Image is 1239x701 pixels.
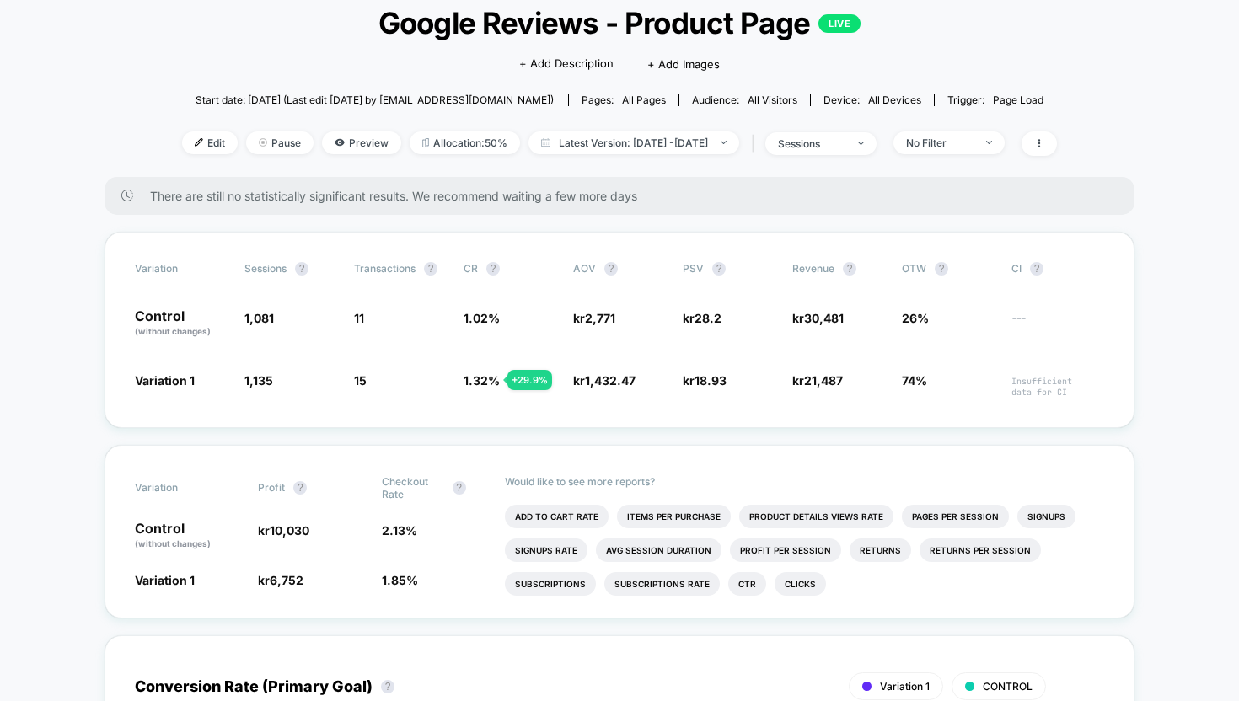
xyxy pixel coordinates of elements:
span: kr [258,573,303,587]
img: end [986,141,992,144]
span: Preview [322,131,401,154]
div: No Filter [906,136,973,149]
span: kr [683,311,721,325]
button: ? [293,481,307,495]
button: ? [1030,262,1043,276]
span: kr [792,373,843,388]
li: Profit Per Session [730,538,841,562]
span: Google Reviews - Product Page [226,5,1013,40]
span: + Add Description [519,56,614,72]
span: 1.02 % [464,311,500,325]
span: CONTROL [983,680,1032,693]
button: ? [424,262,437,276]
p: Control [135,522,241,550]
p: LIVE [818,14,861,33]
span: Pause [246,131,314,154]
button: ? [486,262,500,276]
li: Subscriptions Rate [604,572,720,596]
span: Variation 1 [135,573,195,587]
li: Ctr [728,572,766,596]
span: (without changes) [135,326,211,336]
li: Clicks [775,572,826,596]
span: All Visitors [748,94,797,106]
span: 30,481 [804,311,844,325]
p: Control [135,309,228,338]
span: all pages [622,94,666,106]
img: end [858,142,864,145]
span: 2,771 [585,311,615,325]
button: ? [381,680,394,693]
span: kr [573,373,636,388]
span: OTW [902,262,995,276]
span: 1,135 [244,373,273,388]
button: ? [453,481,466,495]
span: + Add Images [647,57,720,71]
button: ? [712,262,726,276]
div: + 29.9 % [507,370,552,390]
span: kr [683,373,727,388]
li: Pages Per Session [902,505,1009,528]
span: Allocation: 50% [410,131,520,154]
span: 15 [354,373,367,388]
span: Checkout Rate [382,475,444,500]
span: 74% [902,373,927,388]
span: 1,432.47 [585,373,636,388]
span: PSV [683,262,704,275]
span: 26% [902,311,929,325]
span: Latest Version: [DATE] - [DATE] [528,131,739,154]
span: Variation [135,475,228,500]
button: ? [935,262,948,276]
span: 6,752 [270,573,303,587]
span: Transactions [354,262,416,275]
div: Trigger: [947,94,1043,106]
span: 18.93 [695,373,727,388]
p: Would like to see more reports? [505,475,1104,488]
div: Audience: [692,94,797,106]
span: 10,030 [270,523,309,538]
span: Variation [135,262,228,276]
span: There are still no statistically significant results. We recommend waiting a few more days [150,189,1101,203]
span: | [748,131,765,156]
span: 11 [354,311,364,325]
span: Start date: [DATE] (Last edit [DATE] by [EMAIL_ADDRESS][DOMAIN_NAME]) [196,94,554,106]
span: Variation 1 [880,680,930,693]
span: (without changes) [135,538,211,548]
span: 1.32 % [464,373,500,388]
span: Insufficient data for CI [1011,376,1104,398]
span: kr [792,311,844,325]
span: 1,081 [244,311,274,325]
li: Avg Session Duration [596,538,721,562]
span: Edit [182,131,238,154]
div: sessions [778,137,845,150]
span: kr [258,523,309,538]
div: Pages: [582,94,666,106]
li: Returns Per Session [920,538,1041,562]
span: all devices [868,94,921,106]
span: Revenue [792,262,834,275]
span: kr [573,311,615,325]
button: ? [843,262,856,276]
span: 1.85 % [382,573,418,587]
li: Product Details Views Rate [739,505,893,528]
span: Sessions [244,262,287,275]
span: Variation 1 [135,373,195,388]
span: CR [464,262,478,275]
button: ? [295,262,308,276]
img: calendar [541,138,550,147]
li: Signups Rate [505,538,587,562]
img: edit [195,138,203,147]
li: Add To Cart Rate [505,505,609,528]
span: Profit [258,481,285,494]
li: Signups [1017,505,1075,528]
span: 21,487 [804,373,843,388]
span: Device: [810,94,934,106]
span: CI [1011,262,1104,276]
li: Subscriptions [505,572,596,596]
span: 28.2 [695,311,721,325]
img: rebalance [422,138,429,147]
span: 2.13 % [382,523,417,538]
button: ? [604,262,618,276]
span: Page Load [993,94,1043,106]
span: AOV [573,262,596,275]
img: end [721,141,727,144]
